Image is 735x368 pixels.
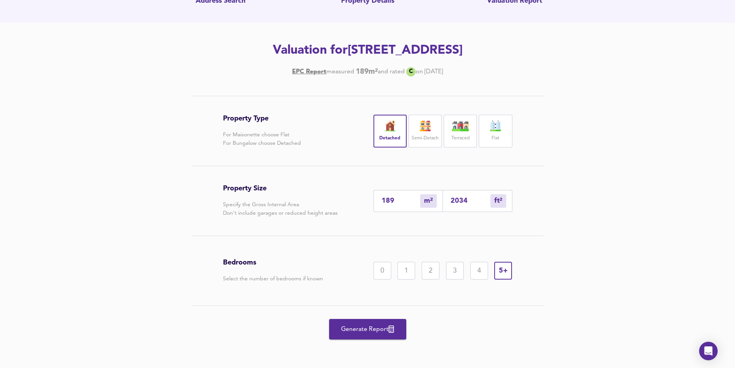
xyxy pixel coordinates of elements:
label: Semi-Detach [412,134,439,143]
label: Flat [492,134,499,143]
img: house-icon [451,120,470,131]
h2: Valuation for [STREET_ADDRESS] [149,42,586,59]
label: Terraced [451,134,470,143]
p: Select the number of bedrooms if known [223,275,323,283]
div: 0 [373,262,391,280]
div: [DATE] [292,67,443,76]
input: Sqft [451,197,490,205]
img: flat-icon [486,120,505,131]
div: m² [490,194,506,208]
div: Terraced [444,115,477,148]
h3: Property Size [223,184,338,193]
b: 189 m² [356,68,378,76]
div: on [416,68,423,76]
div: and rated [378,68,405,76]
input: Enter sqm [382,197,420,205]
h3: Property Type [223,114,301,123]
button: Generate Report [329,319,406,339]
div: Detached [373,115,407,148]
div: 5+ [494,262,512,280]
div: C [406,67,416,76]
span: Generate Report [337,324,399,335]
div: Flat [479,115,512,148]
div: Semi-Detach [409,115,442,148]
a: EPC Report [292,68,326,76]
div: m² [420,194,437,208]
div: 4 [470,262,488,280]
div: measured [326,68,354,76]
img: house-icon [380,120,400,131]
div: 3 [446,262,464,280]
div: 1 [397,262,415,280]
div: Open Intercom Messenger [699,342,718,360]
h3: Bedrooms [223,258,323,267]
img: house-icon [416,120,435,131]
div: 2 [422,262,439,280]
label: Detached [379,134,400,143]
p: For Maisonette choose Flat For Bungalow choose Detached [223,131,301,148]
p: Specify the Gross Internal Area Don't include garages or reduced height areas [223,200,338,217]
